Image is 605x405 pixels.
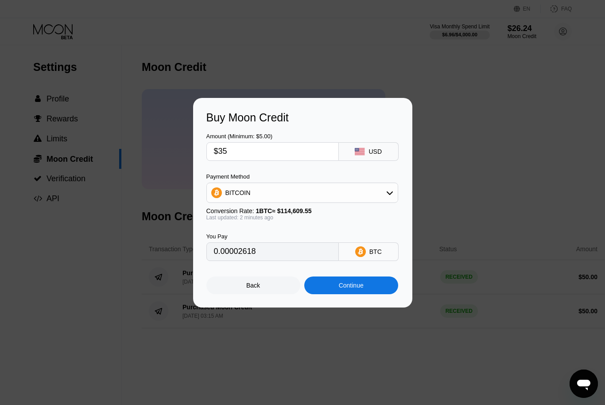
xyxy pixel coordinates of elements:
[246,282,260,289] div: Back
[206,214,398,221] div: Last updated: 2 minutes ago
[206,207,398,214] div: Conversion Rate:
[369,248,382,255] div: BTC
[206,276,300,294] div: Back
[368,148,382,155] div: USD
[206,173,398,180] div: Payment Method
[225,189,251,196] div: BITCOIN
[206,233,339,240] div: You Pay
[570,370,598,398] iframe: Button to launch messaging window
[207,184,398,202] div: BITCOIN
[206,111,399,124] div: Buy Moon Credit
[256,207,312,214] span: 1 BTC ≈ $114,609.55
[206,133,339,140] div: Amount (Minimum: $5.00)
[304,276,398,294] div: Continue
[339,282,364,289] div: Continue
[214,143,331,160] input: $0.00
